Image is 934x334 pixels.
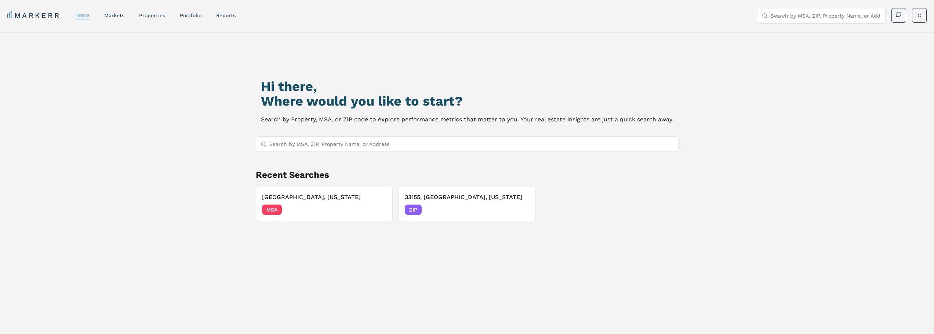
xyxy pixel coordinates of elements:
a: markets [104,12,124,18]
a: MARKERR [7,10,61,21]
a: Portfolio [180,12,201,18]
span: [DATE] [370,206,386,213]
h1: Hi there, [261,79,673,94]
a: reports [216,12,236,18]
button: Remove Charlotte, North Carolina[GEOGRAPHIC_DATA], [US_STATE]MSA[DATE] [256,187,393,221]
input: Search by MSA, ZIP, Property Name, or Address [771,8,881,23]
span: [DATE] [513,206,529,213]
h2: Where would you like to start? [261,94,673,109]
button: C [912,8,927,23]
p: Search by Property, MSA, or ZIP code to explore performance metrics that matter to you. Your real... [261,114,673,125]
a: properties [139,12,165,18]
span: C [917,12,921,19]
h2: Recent Searches [256,169,679,181]
a: home [75,12,90,18]
span: ZIP [405,205,422,215]
span: MSA [262,205,282,215]
h3: [GEOGRAPHIC_DATA], [US_STATE] [262,193,386,202]
input: Search by MSA, ZIP, Property Name, or Address [269,137,674,151]
h3: 33155, [GEOGRAPHIC_DATA], [US_STATE] [405,193,529,202]
button: Remove 33155, Miami, Florida33155, [GEOGRAPHIC_DATA], [US_STATE]ZIP[DATE] [399,187,535,221]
